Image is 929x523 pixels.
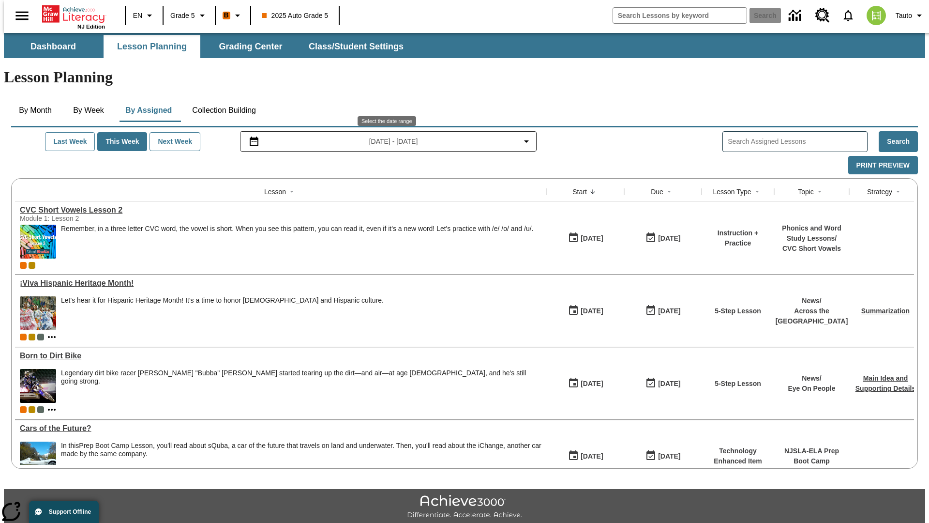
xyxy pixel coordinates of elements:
button: Print Preview [848,156,918,175]
p: 5-Step Lesson [715,306,761,316]
button: 09/24/25: Last day the lesson can be accessed [642,302,684,320]
a: Data Center [783,2,809,29]
div: Legendary dirt bike racer [PERSON_NAME] "Bubba" [PERSON_NAME] started tearing up the dirt—and air... [61,369,542,385]
p: Across the [GEOGRAPHIC_DATA] [776,306,848,326]
button: Select the date range menu item [244,136,533,147]
a: Summarization [861,307,910,315]
img: A photograph of Hispanic women participating in a parade celebrating Hispanic culture. The women ... [20,296,56,330]
div: Due [651,187,663,197]
div: In this Prep Boot Camp Lesson, you'll read about sQuba, a car of the future that travels on land ... [61,442,542,476]
div: Let's hear it for Hispanic Heritage Month! It's a time to honor Hispanic Americans and Hispanic c... [61,296,384,330]
span: New 2025 class [29,334,35,340]
span: B [224,9,229,21]
div: Born to Dirt Bike [20,352,542,360]
div: Legendary dirt bike racer James "Bubba" Stewart started tearing up the dirt—and air—at age 4, and... [61,369,542,403]
button: Dashboard [5,35,102,58]
a: Cars of the Future? , Lessons [20,424,542,433]
button: Next Week [150,132,200,151]
button: Show more classes [46,331,58,343]
div: Strategy [867,187,892,197]
button: Lesson Planning [104,35,200,58]
a: Main Idea and Supporting Details [855,374,915,392]
p: Technology Enhanced Item [706,446,769,466]
button: Sort [892,186,904,198]
a: CVC Short Vowels Lesson 2, Lessons [20,206,542,215]
div: New 2025 class [29,406,35,413]
button: Class/Student Settings [301,35,411,58]
button: Last Week [45,132,95,151]
button: Sort [663,186,675,198]
button: Sort [286,186,298,198]
div: Home [42,3,105,30]
p: CVC Short Vowels [779,244,844,254]
span: [DATE] - [DATE] [369,137,418,147]
div: Remember, in a three letter CVC word, the vowel is short. When you see this pattern, you can read... [61,225,533,259]
p: Remember, in a three letter CVC word, the vowel is short. When you see this pattern, you can read... [61,225,533,233]
p: NJSLA-ELA Prep Boot Camp [779,446,844,466]
div: [DATE] [658,232,680,245]
div: Topic [798,187,814,197]
p: 5-Step Lesson [715,379,761,389]
div: Current Class [20,334,27,340]
div: Start [572,187,587,197]
button: Collection Building [184,99,264,122]
div: New 2025 class [29,262,35,269]
p: News / [776,296,848,306]
button: 09/25/25: Last day the lesson can be accessed [642,229,684,247]
div: Current Class [20,406,27,413]
div: [DATE] [581,378,603,390]
testabrev: Prep Boot Camp Lesson, you'll read about sQuba, a car of the future that travels on land and unde... [61,442,541,458]
a: Born to Dirt Bike, Lessons [20,352,542,360]
a: Notifications [836,3,861,28]
a: Home [42,4,105,24]
img: High-tech automobile treading water. [20,442,56,476]
div: [DATE] [581,232,603,245]
button: Language: EN, Select a language [129,7,160,24]
div: [DATE] [658,378,680,390]
div: Module 1: Lesson 2 [20,215,165,222]
button: Show more classes [46,404,58,415]
button: Search [879,131,918,152]
div: SubNavbar [4,33,925,58]
input: Search Assigned Lessons [728,135,867,149]
button: 08/01/26: Last day the lesson can be accessed [642,447,684,465]
div: Lesson [264,187,286,197]
h1: Lesson Planning [4,68,925,86]
a: ¡Viva Hispanic Heritage Month! , Lessons [20,279,542,288]
div: SubNavbar [4,35,412,58]
div: OL 2025 Auto Grade 6 [37,406,44,413]
div: [DATE] [581,450,603,462]
div: [DATE] [658,450,680,462]
div: In this [61,442,542,458]
button: Sort [751,186,763,198]
button: This Week [97,132,147,151]
div: Cars of the Future? [20,424,542,433]
button: By Assigned [118,99,180,122]
button: By Week [64,99,113,122]
button: 09/25/25: First time the lesson was available [565,229,606,247]
p: Phonics and Word Study Lessons / [779,223,844,244]
button: Support Offline [29,501,99,523]
button: Sort [587,186,599,198]
div: OL 2025 Auto Grade 6 [37,334,44,340]
img: CVC Short Vowels Lesson 2. [20,225,56,259]
span: EN [133,11,142,21]
div: Select the date range [358,116,416,126]
button: 09/24/25: First time the lesson was available [565,374,606,393]
a: Resource Center, Will open in new tab [809,2,836,29]
button: By Month [11,99,60,122]
div: [DATE] [658,305,680,317]
img: Achieve3000 Differentiate Accelerate Achieve [407,495,522,520]
span: Lesson Planning [117,41,187,52]
span: Grade 5 [170,11,195,21]
div: ¡Viva Hispanic Heritage Month! [20,279,542,288]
